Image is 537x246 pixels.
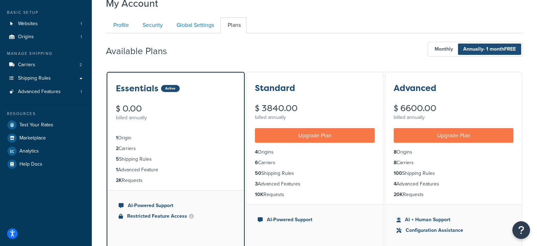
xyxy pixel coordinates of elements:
strong: 2 [116,145,119,152]
span: Help Docs [19,161,42,167]
li: Advanced Feature [116,166,235,174]
div: billed annually [116,113,235,123]
span: 1 [80,34,82,40]
h3: Essentials [116,84,159,93]
a: Websites 1 [5,17,86,30]
div: billed annually [394,113,513,122]
strong: 5 [116,155,119,163]
span: Shipping Rules [18,75,51,81]
a: Global Settings [169,17,220,33]
strong: 3 [255,180,258,188]
li: Carriers [5,58,86,71]
h2: Available Plans [106,46,178,56]
li: Advanced Features [5,85,86,98]
a: Help Docs [5,158,86,171]
a: Shipping Rules [5,72,86,85]
li: Advanced Features [255,180,375,188]
strong: 2K [116,177,122,184]
span: Test Your Rates [19,122,53,128]
span: Websites [18,21,38,27]
button: Open Resource Center [512,221,530,239]
span: Carriers [18,62,35,68]
li: Origins [255,148,375,156]
a: Upgrade Plan [394,128,513,143]
span: 1 [80,21,82,27]
li: Shipping Rules [255,170,375,177]
strong: 50 [255,170,261,177]
a: Test Your Rates [5,119,86,131]
span: Origins [18,34,34,40]
a: Security [135,17,168,33]
b: FREE [504,45,516,53]
button: Monthly Annually- 1 monthFREE [428,42,523,57]
h3: Advanced [394,84,436,93]
span: 1 [80,89,82,95]
div: billed annually [255,113,375,122]
strong: 10K [255,191,263,198]
a: Origins 1 [5,30,86,44]
strong: 4 [394,180,396,188]
h3: Standard [255,84,295,93]
li: Configuration Assistance [396,227,511,234]
li: Restricted Feature Access [119,212,233,220]
li: Shipping Rules [116,155,235,163]
strong: 8 [394,159,396,166]
li: Requests [394,191,513,199]
li: AI-Powered Support [258,216,372,224]
div: $ 3840.00 [255,104,375,113]
span: Advanced Features [18,89,61,95]
div: Manage Shipping [5,51,86,57]
a: Advanced Features 1 [5,85,86,98]
strong: 8 [394,148,396,156]
div: Active [161,85,180,92]
a: Analytics [5,145,86,158]
li: Requests [116,177,235,184]
strong: 1 [116,166,118,173]
span: Analytics [19,148,39,154]
a: Upgrade Plan [255,128,375,143]
li: Advanced Features [394,180,513,188]
strong: 20K [394,191,403,198]
a: Profile [106,17,135,33]
li: Origins [5,30,86,44]
span: Marketplace [19,135,46,141]
strong: 4 [255,148,258,156]
li: Carriers [255,159,375,167]
li: Websites [5,17,86,30]
li: Carriers [394,159,513,167]
li: Carriers [116,145,235,153]
a: Plans [220,17,246,33]
span: Monthly [429,44,458,55]
strong: 1 [116,134,118,142]
li: Origin [116,134,235,142]
a: Carriers 2 [5,58,86,71]
span: 2 [79,62,82,68]
li: Requests [255,191,375,199]
li: Shipping Rules [394,170,513,177]
span: Annually [458,44,521,55]
li: Origins [394,148,513,156]
li: AI + Human Support [396,216,511,224]
a: Marketplace [5,132,86,144]
strong: 100 [394,170,402,177]
div: $ 6600.00 [394,104,513,113]
div: $ 0.00 [116,104,235,113]
strong: 6 [255,159,258,166]
div: Basic Setup [5,10,86,16]
span: - 1 month [483,45,516,53]
li: AI-Powered Support [119,202,233,210]
div: Resources [5,111,86,117]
